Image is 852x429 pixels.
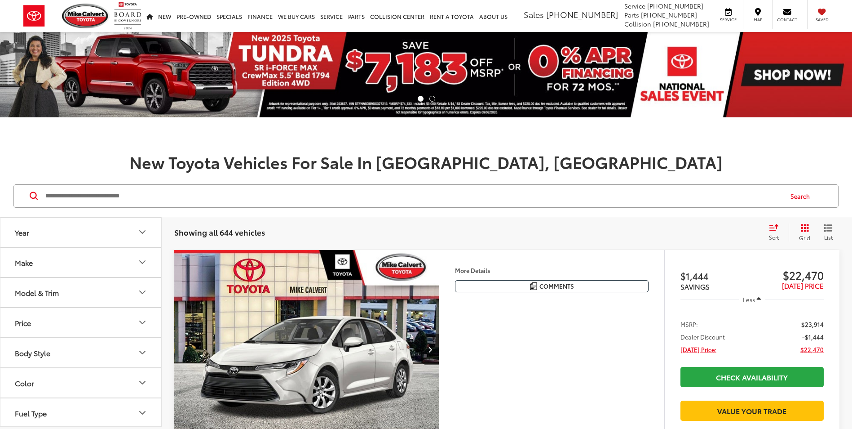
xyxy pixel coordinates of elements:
div: Color [137,377,148,388]
div: Year [137,227,148,237]
span: List [824,233,833,241]
span: [PHONE_NUMBER] [546,9,618,20]
a: Value Your Trade [680,401,824,421]
button: Model & TrimModel & Trim [0,278,162,307]
img: Mike Calvert Toyota [62,4,110,28]
button: Body StyleBody Style [0,338,162,367]
span: SAVINGS [680,282,710,291]
img: Comments [530,282,537,290]
button: List View [817,223,839,241]
span: Saved [812,17,832,22]
span: Showing all 644 vehicles [174,227,265,237]
span: $22,470 [800,345,824,354]
span: Service [624,1,645,10]
button: YearYear [0,218,162,247]
span: [PHONE_NUMBER] [641,10,697,19]
span: $22,470 [752,268,824,282]
div: Model & Trim [15,288,59,297]
button: PricePrice [0,308,162,337]
span: [PHONE_NUMBER] [647,1,703,10]
button: Comments [455,280,649,292]
span: Less [743,295,755,304]
div: Make [137,257,148,268]
button: Less [739,291,766,308]
div: Model & Trim [137,287,148,298]
h4: More Details [455,267,649,273]
div: Fuel Type [137,407,148,418]
div: Body Style [15,349,50,357]
button: MakeMake [0,248,162,277]
button: ColorColor [0,368,162,398]
span: [PHONE_NUMBER] [653,19,709,28]
span: Comments [539,282,574,290]
span: Contact [777,17,797,22]
span: Sales [524,9,544,20]
span: -$1,444 [802,332,824,341]
span: Service [718,17,738,22]
span: Sort [769,233,779,241]
span: [DATE] Price: [680,345,716,354]
span: Grid [799,234,810,241]
span: Map [748,17,768,22]
a: Check Availability [680,367,824,387]
span: MSRP: [680,320,698,329]
button: Search [782,185,823,207]
div: Color [15,379,34,387]
div: Year [15,228,29,237]
button: Next image [421,334,439,365]
span: Dealer Discount [680,332,725,341]
div: Fuel Type [15,409,47,417]
button: Fuel TypeFuel Type [0,398,162,428]
button: Grid View [789,223,817,241]
button: Select sort value [764,223,789,241]
input: Search by Make, Model, or Keyword [44,185,782,207]
span: $1,444 [680,269,752,282]
span: Parts [624,10,639,19]
div: Make [15,258,33,267]
span: [DATE] PRICE [782,281,824,290]
div: Price [15,318,31,327]
div: Price [137,317,148,328]
span: Collision [624,19,651,28]
div: Body Style [137,347,148,358]
span: $23,914 [801,320,824,329]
